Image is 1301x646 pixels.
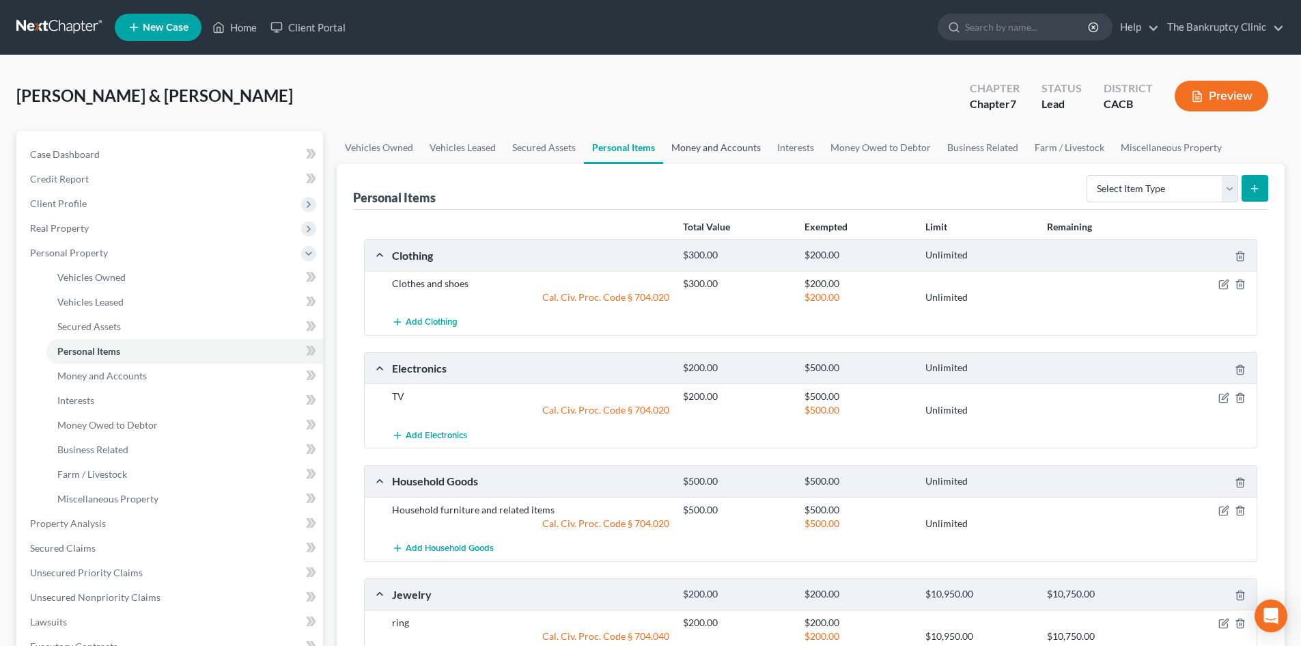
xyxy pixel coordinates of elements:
div: Electronics [385,361,676,375]
a: Business Related [46,438,323,462]
a: Help [1113,15,1159,40]
div: Unlimited [919,403,1039,417]
a: Money and Accounts [663,131,769,164]
span: Credit Report [30,173,89,185]
a: Money Owed to Debtor [822,131,939,164]
a: Home [206,15,264,40]
span: Secured Claims [30,542,96,554]
span: Client Profile [30,198,87,209]
a: Vehicles Owned [337,131,421,164]
div: Unlimited [919,475,1039,488]
div: Household Goods [385,474,676,488]
span: Business Related [57,444,128,455]
div: $10,750.00 [1040,630,1161,643]
span: Money Owed to Debtor [57,419,158,431]
button: Add Household Goods [392,536,494,561]
a: Secured Assets [46,314,323,339]
div: Cal. Civ. Proc. Code § 704.040 [385,630,676,643]
div: $200.00 [798,630,919,643]
div: $200.00 [676,616,797,630]
div: $500.00 [798,503,919,517]
a: Vehicles Owned [46,265,323,290]
div: Clothes and shoes [385,277,676,291]
div: $200.00 [676,588,797,601]
span: Add Clothing [406,317,458,328]
div: Unlimited [919,517,1039,530]
strong: Limit [925,221,947,232]
a: Personal Items [46,339,323,364]
div: $200.00 [676,362,797,375]
div: TV [385,390,676,403]
button: Add Clothing [392,310,458,335]
div: ring [385,616,676,630]
div: Unlimited [919,362,1039,375]
div: $500.00 [798,390,919,403]
div: Household furniture and related items [385,503,676,517]
div: $500.00 [798,517,919,530]
span: Vehicles Owned [57,271,126,283]
a: Case Dashboard [19,142,323,167]
a: Vehicles Leased [421,131,504,164]
a: Personal Items [584,131,663,164]
div: $500.00 [676,475,797,488]
span: Interests [57,394,94,406]
div: $500.00 [798,475,919,488]
span: Money and Accounts [57,370,147,381]
div: CACB [1104,96,1153,112]
a: Secured Assets [504,131,584,164]
a: Credit Report [19,167,323,191]
a: Farm / Livestock [1026,131,1113,164]
div: $200.00 [798,616,919,630]
a: Farm / Livestock [46,462,323,487]
div: Lead [1041,96,1082,112]
div: $200.00 [676,390,797,403]
div: District [1104,81,1153,96]
a: Interests [46,388,323,413]
div: $200.00 [798,277,919,291]
span: 7 [1010,97,1016,110]
div: Unlimited [919,249,1039,262]
a: Client Portal [264,15,352,40]
div: Personal Items [353,189,436,206]
div: Clothing [385,248,676,263]
a: Miscellaneous Property [1113,131,1230,164]
a: Property Analysis [19,511,323,536]
button: Add Electronics [392,422,467,448]
div: $500.00 [798,403,919,417]
div: Cal. Civ. Proc. Code § 704.020 [385,517,676,530]
a: Money Owed to Debtor [46,413,323,438]
strong: Remaining [1047,221,1092,232]
div: $10,950.00 [919,630,1039,643]
span: Unsecured Nonpriority Claims [30,591,160,603]
div: $500.00 [676,503,797,517]
a: Money and Accounts [46,364,323,388]
span: Add Electronics [406,430,467,441]
a: Business Related [939,131,1026,164]
span: Property Analysis [30,517,106,529]
span: Secured Assets [57,321,121,332]
span: Vehicles Leased [57,296,124,308]
div: $200.00 [798,249,919,262]
span: New Case [143,23,188,33]
div: Chapter [970,96,1020,112]
div: Cal. Civ. Proc. Code § 704.020 [385,403,676,417]
a: The Bankruptcy Clinic [1160,15,1284,40]
span: Lawsuits [30,616,67,628]
span: [PERSON_NAME] & [PERSON_NAME] [16,85,293,105]
span: Case Dashboard [30,148,100,160]
div: Status [1041,81,1082,96]
button: Preview [1175,81,1268,111]
div: Open Intercom Messenger [1255,600,1287,632]
div: $500.00 [798,362,919,375]
span: Add Household Goods [406,543,494,554]
strong: Total Value [683,221,730,232]
div: $200.00 [798,588,919,601]
span: Miscellaneous Property [57,493,158,504]
span: Farm / Livestock [57,468,127,480]
div: Unlimited [919,291,1039,304]
div: Cal. Civ. Proc. Code § 704.020 [385,291,676,304]
a: Secured Claims [19,536,323,561]
span: Real Property [30,222,89,234]
a: Miscellaneous Property [46,487,323,511]
a: Interests [769,131,822,164]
